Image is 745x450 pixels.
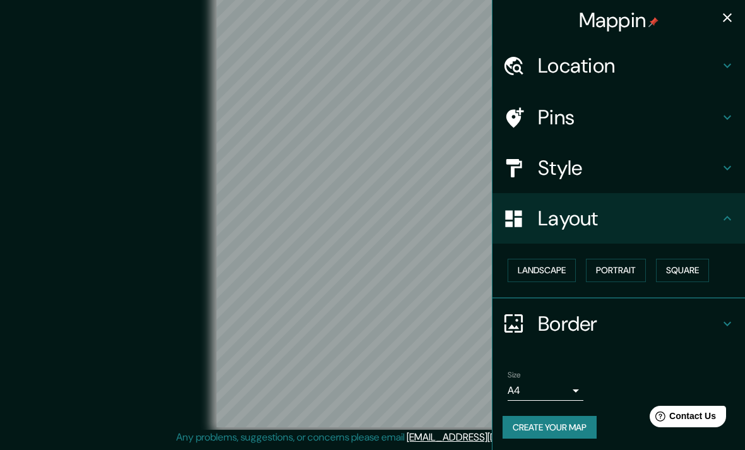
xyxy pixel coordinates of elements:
[579,8,659,33] h4: Mappin
[492,40,745,91] div: Location
[508,369,521,380] label: Size
[538,206,720,231] h4: Layout
[538,53,720,78] h4: Location
[176,430,564,445] p: Any problems, suggestions, or concerns please email .
[538,105,720,130] h4: Pins
[656,259,709,282] button: Square
[492,143,745,193] div: Style
[508,259,576,282] button: Landscape
[407,430,563,444] a: [EMAIL_ADDRESS][DOMAIN_NAME]
[492,193,745,244] div: Layout
[492,92,745,143] div: Pins
[538,311,720,336] h4: Border
[648,17,659,27] img: pin-icon.png
[503,416,597,439] button: Create your map
[492,299,745,349] div: Border
[508,381,583,401] div: A4
[538,155,720,181] h4: Style
[586,259,646,282] button: Portrait
[633,401,731,436] iframe: Help widget launcher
